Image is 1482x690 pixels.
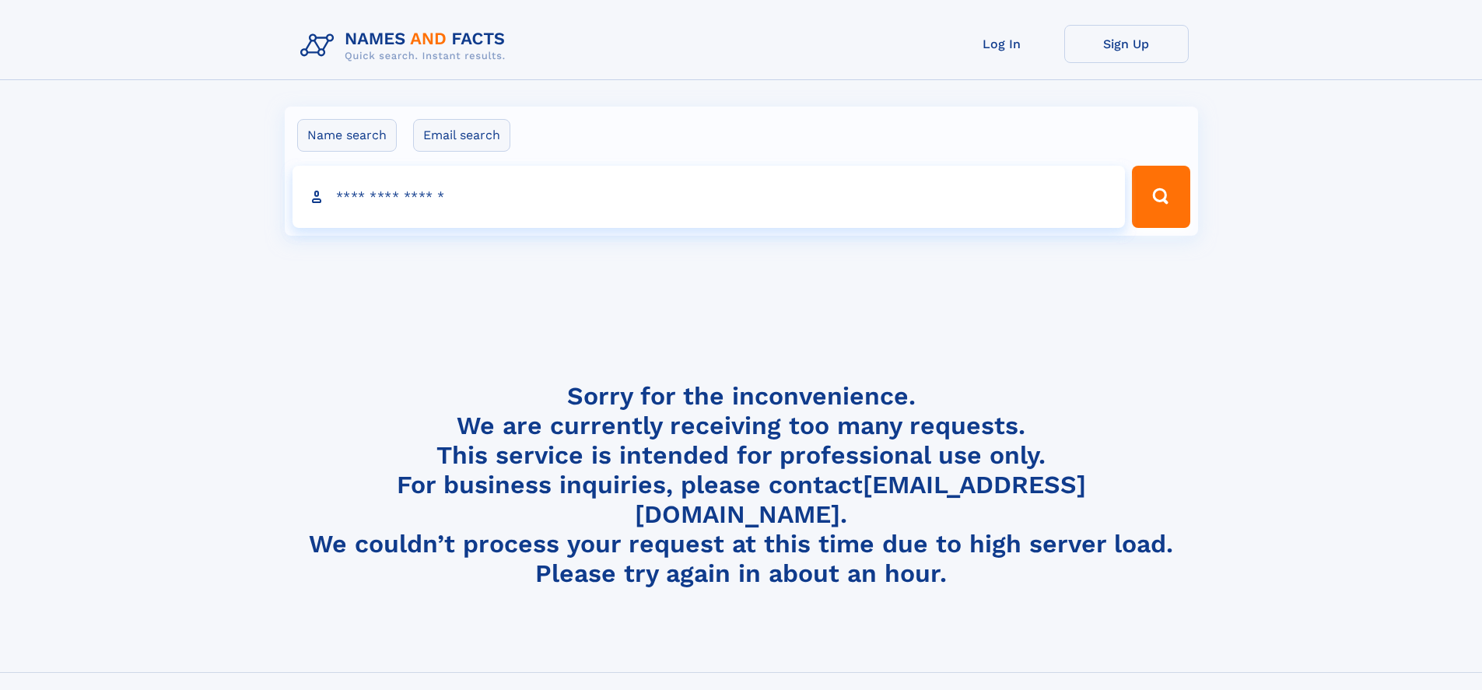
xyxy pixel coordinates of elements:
[297,119,397,152] label: Name search
[1064,25,1189,63] a: Sign Up
[635,470,1086,529] a: [EMAIL_ADDRESS][DOMAIN_NAME]
[294,381,1189,589] h4: Sorry for the inconvenience. We are currently receiving too many requests. This service is intend...
[1132,166,1189,228] button: Search Button
[940,25,1064,63] a: Log In
[294,25,518,67] img: Logo Names and Facts
[293,166,1126,228] input: search input
[413,119,510,152] label: Email search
